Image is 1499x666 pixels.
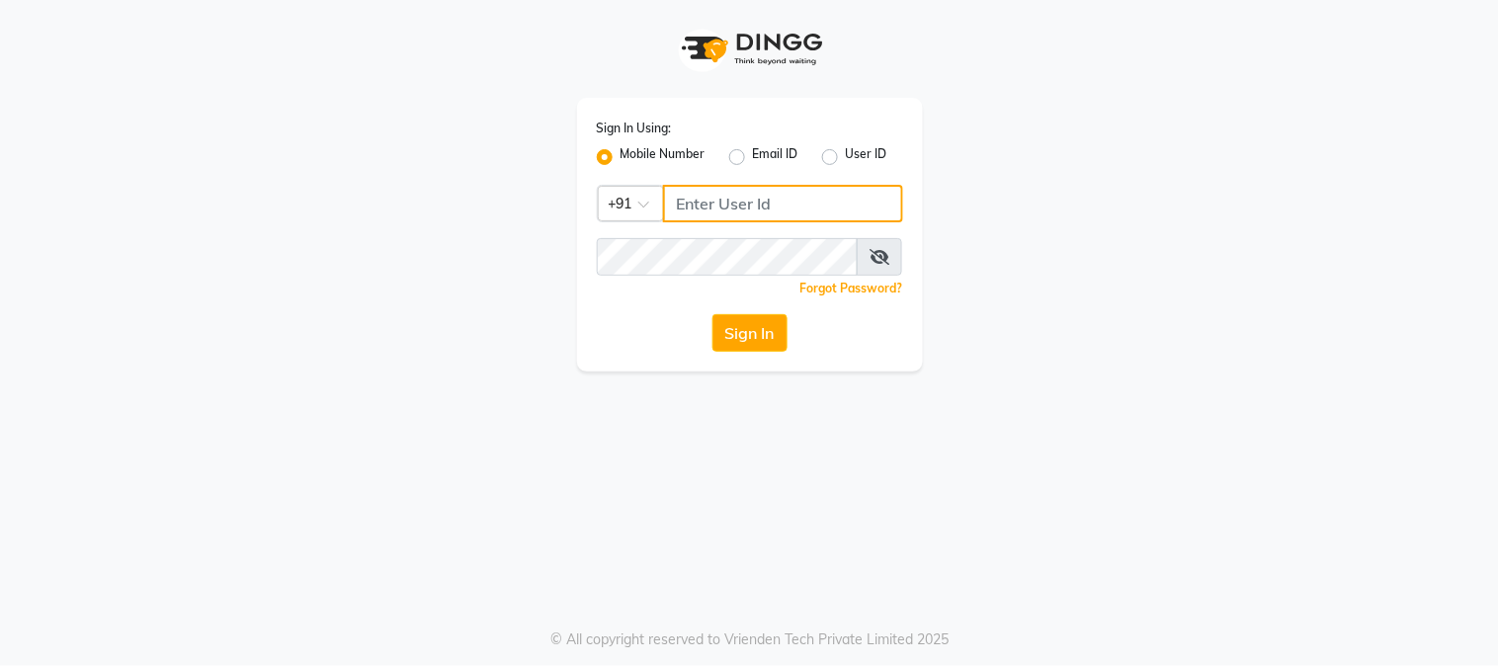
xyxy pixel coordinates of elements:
input: Username [597,238,859,276]
label: User ID [846,145,887,169]
label: Mobile Number [621,145,706,169]
button: Sign In [712,314,788,352]
label: Email ID [753,145,798,169]
a: Forgot Password? [800,281,903,295]
img: logo1.svg [671,20,829,78]
label: Sign In Using: [597,120,672,137]
input: Username [663,185,903,222]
